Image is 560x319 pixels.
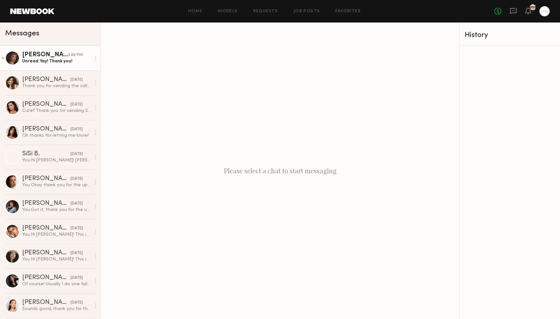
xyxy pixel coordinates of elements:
a: Models [218,9,238,14]
div: You: Okay thank you for the update! [22,182,91,188]
div: [PERSON_NAME] [22,176,70,182]
a: Home [188,9,203,14]
div: [DATE] [70,77,83,83]
div: [DATE] [70,250,83,256]
div: 3:00 PM [68,52,83,58]
div: Of course! Usually I do one full edited video, along with raw footage, and a couple of pictures b... [22,281,91,287]
a: Favorites [335,9,361,14]
div: [PERSON_NAME] [22,126,70,132]
div: [DATE] [70,151,83,157]
div: [PERSON_NAME] [22,52,68,58]
div: Ok thanks for letting me know! [22,132,91,139]
div: [PERSON_NAME] [22,101,70,108]
div: [PERSON_NAME] [22,200,70,207]
div: History [465,32,555,39]
div: Sounds good, thank you for the update! [22,306,91,312]
a: Requests [253,9,278,14]
a: Job Posts [294,9,320,14]
div: [DATE] [70,275,83,281]
div: [PERSON_NAME] [22,275,70,281]
div: You: Hi [PERSON_NAME]! [PERSON_NAME] here from Honeydew's team. We're casting for our upcoming ho... [22,157,91,163]
div: [DATE] [70,300,83,306]
div: Cute!! Thank you for sending See you next week :) [22,108,91,114]
div: [PERSON_NAME] [22,299,70,306]
div: 253 [530,6,536,9]
div: You: Got it, thank you for the update xx [22,207,91,213]
span: Messages [5,30,39,37]
div: Unread: Yay! Thank you! [22,58,91,64]
div: [DATE] [70,126,83,132]
div: [DATE] [70,225,83,232]
div: SiSi B. [22,151,70,157]
div: Thank you for sending the call sheet! [22,83,91,89]
div: Please select a chat to start messaging [101,23,459,319]
div: [PERSON_NAME] [22,225,70,232]
div: You: Hi [PERSON_NAME]! This is [PERSON_NAME] from Honeydew's marketing team :) We're shooting som... [22,256,91,262]
div: [DATE] [70,201,83,207]
div: [PERSON_NAME] [22,77,70,83]
div: You: Hi [PERSON_NAME]! This is [PERSON_NAME] from Honeydew's marketing team :) We're shooting som... [22,232,91,238]
div: [DATE] [70,176,83,182]
div: [DATE] [70,102,83,108]
div: [PERSON_NAME] [22,250,70,256]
